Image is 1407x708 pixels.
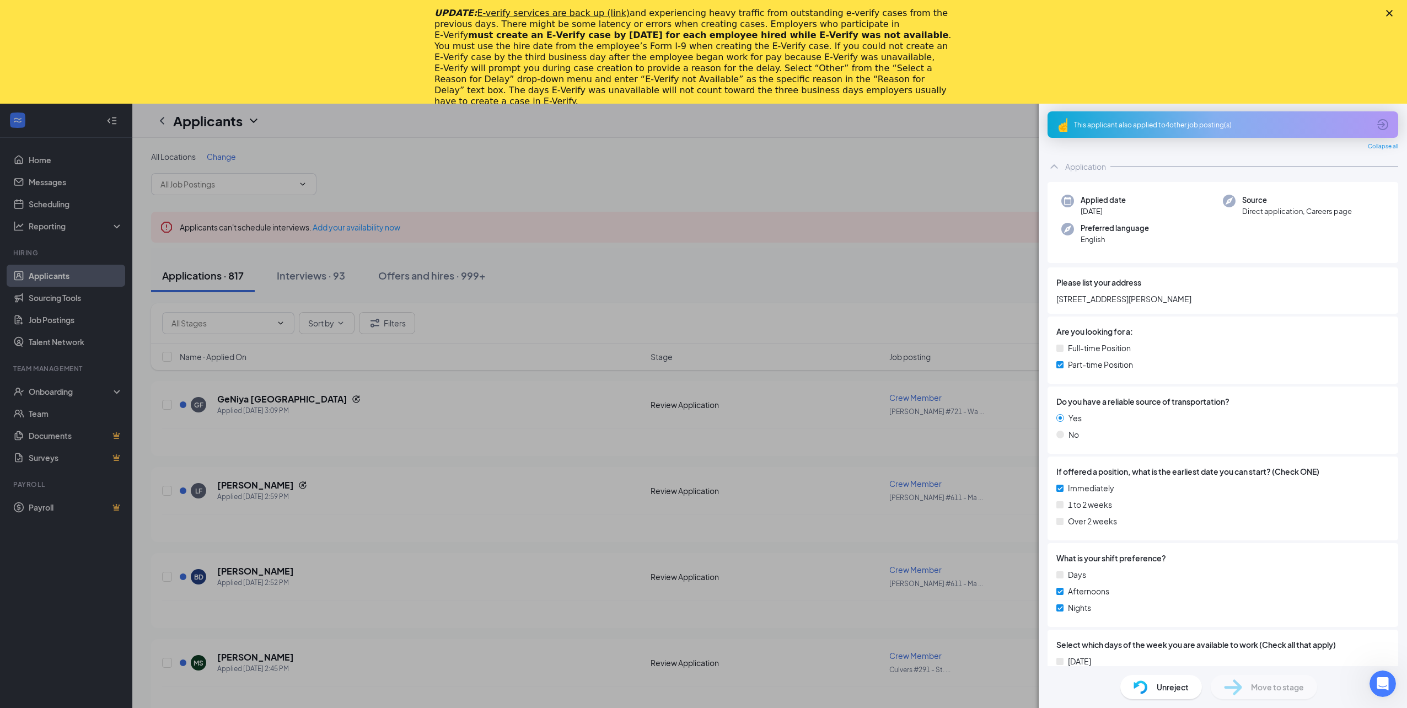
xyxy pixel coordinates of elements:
[477,8,630,18] a: E-verify services are back up (link)
[1081,195,1126,206] span: Applied date
[1056,639,1336,651] span: Select which days of the week you are available to work (Check all that apply)
[1056,465,1319,478] span: If offered a position, what is the earliest date you can start? (Check ONE)
[1068,358,1133,371] span: Part-time Position
[1048,160,1061,173] svg: ChevronUp
[1068,428,1079,441] span: No
[1068,412,1082,424] span: Yes
[1068,515,1117,527] span: Over 2 weeks
[1157,681,1189,693] span: Unreject
[1065,161,1106,172] div: Application
[1386,10,1397,17] div: Close
[1068,602,1091,614] span: Nights
[1056,552,1166,564] span: What is your shift preference?
[1068,585,1109,597] span: Afternoons
[1068,482,1114,494] span: Immediately
[1056,395,1229,407] span: Do you have a reliable source of transportation?
[1368,142,1398,151] span: Collapse all
[1068,498,1112,511] span: 1 to 2 weeks
[434,8,630,18] i: UPDATE:
[1068,655,1091,667] span: [DATE]
[1068,342,1131,354] span: Full-time Position
[1376,118,1389,131] svg: ArrowCircle
[1056,276,1141,288] span: Please list your address
[1251,681,1304,693] span: Move to stage
[1081,223,1149,234] span: Preferred language
[1081,206,1126,217] span: [DATE]
[1056,325,1133,337] span: Are you looking for a:
[1242,206,1352,217] span: Direct application, Careers page
[468,30,948,40] b: must create an E‑Verify case by [DATE] for each employee hired while E‑Verify was not available
[1370,671,1396,697] iframe: Intercom live chat
[1068,568,1086,581] span: Days
[1242,195,1352,206] span: Source
[1081,234,1149,245] span: English
[1074,120,1370,130] div: This applicant also applied to 4 other job posting(s)
[1056,293,1389,305] span: [STREET_ADDRESS][PERSON_NAME]
[434,8,955,107] div: and experiencing heavy traffic from outstanding e-verify cases from the previous days. There migh...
